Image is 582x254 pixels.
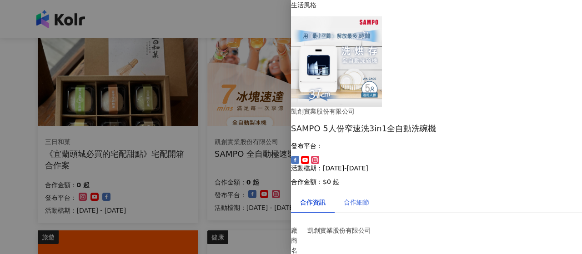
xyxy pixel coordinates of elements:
[291,142,582,149] p: 發布平台：
[291,107,436,116] div: 凱創實業股份有限公司
[291,164,582,172] p: 活動檔期：[DATE]-[DATE]
[291,123,582,134] div: SAMPO 5人份窄速洗3in1全自動洗碗機
[291,178,582,185] p: 合作金額： $0 起
[307,225,385,235] p: 凱創實業股份有限公司
[291,16,382,107] img: SAMPO 5人份窄速洗3in1全自動洗碗機
[344,197,369,207] div: 合作細節
[300,197,326,207] div: 合作資訊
